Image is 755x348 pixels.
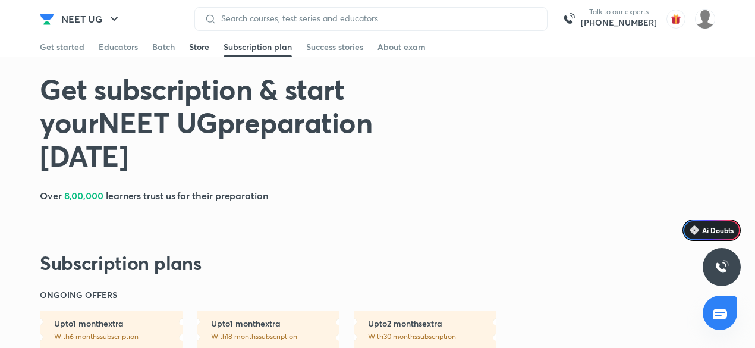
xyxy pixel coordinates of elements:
[189,37,209,57] a: Store
[54,318,183,330] h6: Upto 1 month extra
[40,37,84,57] a: Get started
[224,41,292,53] div: Subscription plan
[216,14,537,23] input: Search courses, test series and educators
[581,7,657,17] p: Talk to our experts
[666,10,685,29] img: avatar
[99,41,138,53] div: Educators
[152,37,175,57] a: Batch
[581,17,657,29] a: [PHONE_NUMBER]
[702,225,734,235] span: Ai Doubts
[64,189,103,202] span: 8,00,000
[690,225,699,235] img: Icon
[99,37,138,57] a: Educators
[695,9,715,29] img: tanu jaiswal
[378,37,426,57] a: About exam
[368,332,496,341] p: With 30 months subscription
[557,7,581,31] img: call-us
[40,41,84,53] div: Get started
[54,332,183,341] p: With 6 months subscription
[211,332,339,341] p: With 18 months subscription
[306,41,363,53] div: Success stories
[40,289,117,301] h6: ONGOING OFFERS
[224,37,292,57] a: Subscription plan
[152,41,175,53] div: Batch
[378,41,426,53] div: About exam
[40,189,268,203] h5: Over learners trust us for their preparation
[306,37,363,57] a: Success stories
[54,7,128,31] button: NEET UG
[40,251,201,275] h2: Subscription plans
[682,220,741,241] a: Ai Doubts
[40,72,445,172] h1: Get subscription & start your NEET UG preparation [DATE]
[189,41,209,53] div: Store
[40,12,54,26] img: Company Logo
[211,318,339,330] h6: Upto 1 month extra
[715,260,729,274] img: ttu
[368,318,496,330] h6: Upto 2 months extra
